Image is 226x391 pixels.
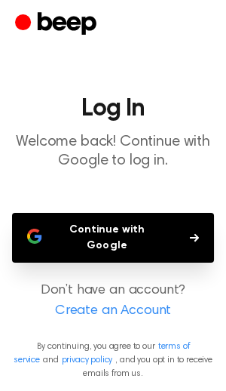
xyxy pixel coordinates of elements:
p: Welcome back! Continue with Google to log in. [12,133,214,171]
p: Don’t have an account? [12,281,214,322]
a: privacy policy [61,356,112,365]
h1: Log In [12,97,214,121]
p: By continuing, you agree to our and , and you opt in to receive emails from us. [12,340,214,380]
button: Continue with Google [12,213,214,263]
a: Create an Account [15,301,211,322]
a: Beep [15,10,100,39]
